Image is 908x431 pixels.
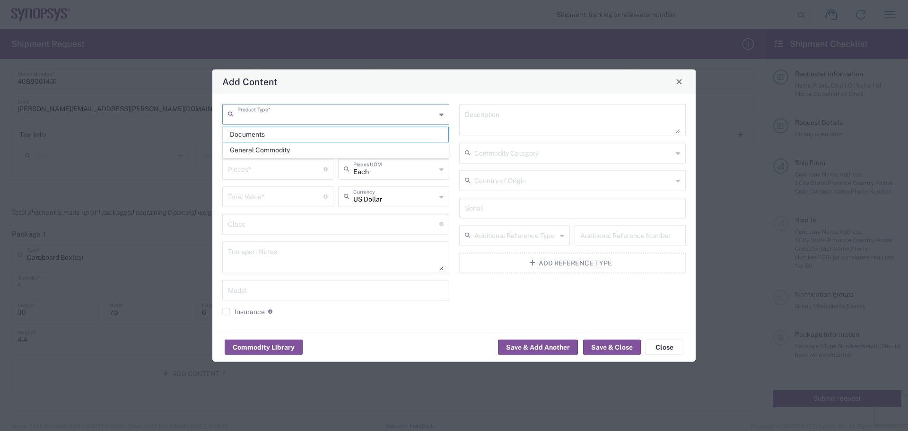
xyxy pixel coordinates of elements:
[646,340,683,355] button: Close
[498,340,578,355] button: Save & Add Another
[225,340,303,355] button: Commodity Library
[672,75,686,88] button: Close
[222,75,278,88] h4: Add Content
[223,143,448,158] span: General Commodity
[222,308,265,315] label: Insurance
[459,252,686,273] button: Add Reference Type
[583,340,641,355] button: Save & Close
[223,127,448,142] span: Documents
